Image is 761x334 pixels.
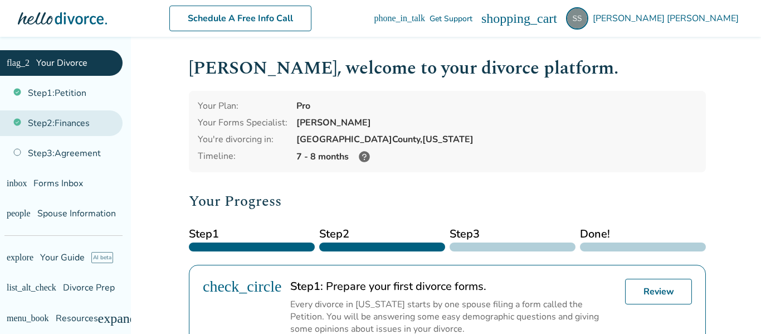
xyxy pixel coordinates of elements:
[296,117,697,129] div: [PERSON_NAME]
[203,279,281,294] span: check_circle
[481,12,557,25] span: shopping_cart
[705,280,761,334] iframe: Chat Widget
[198,150,287,163] div: Timeline:
[450,226,575,243] span: Step 3
[296,100,697,112] div: Pro
[91,252,113,263] span: AI beta
[7,209,31,218] span: people
[290,279,323,294] strong: Step 1 :
[566,7,588,30] img: sammyjo79@gmail.com
[7,253,33,262] span: explore
[296,133,697,146] div: [GEOGRAPHIC_DATA] County, [US_STATE]
[290,279,616,294] h2: Prepare your first divorce forms.
[98,312,171,325] span: expand_more
[198,117,287,129] div: Your Forms Specialist:
[374,13,472,24] a: phone_in_talkGet Support
[189,190,706,212] h2: Your Progress
[7,312,98,325] span: Resources
[189,226,315,243] span: Step 1
[7,314,49,323] span: menu_book
[198,133,287,146] div: You're divorcing in:
[189,55,706,82] h1: [PERSON_NAME] , welcome to your divorce platform.
[7,283,56,292] span: list_alt_check
[7,179,27,188] span: inbox
[580,226,706,243] span: Done!
[169,6,311,31] a: Schedule A Free Info Call
[33,177,83,190] span: Forms Inbox
[625,279,692,304] a: Review
[198,100,287,112] div: Your Plan:
[430,13,472,24] span: Get Support
[374,14,425,23] span: phone_in_talk
[593,12,743,25] span: [PERSON_NAME] [PERSON_NAME]
[7,59,30,67] span: flag_2
[296,150,697,163] div: 7 - 8 months
[319,226,445,243] span: Step 2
